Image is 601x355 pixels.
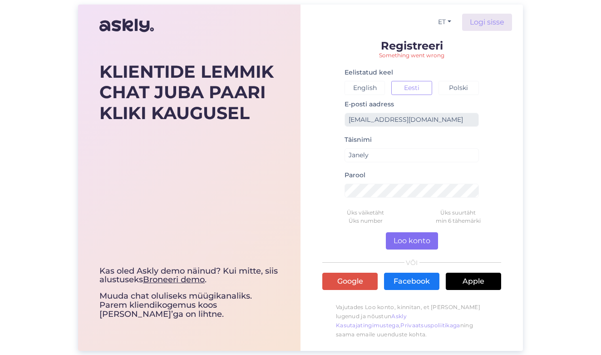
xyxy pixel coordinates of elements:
div: Üks suurtäht [412,209,504,217]
span: VÕI [404,260,419,266]
a: Facebook [384,273,439,290]
a: Logi sisse [462,14,512,31]
p: Vajutades Loo konto, kinnitan, et [PERSON_NAME] lugenud ja nõustun , ning saama emaile uuenduste ... [322,298,501,344]
button: ET [434,15,455,29]
a: Broneeri demo [143,275,205,285]
label: Eelistatud keel [345,68,393,77]
button: Loo konto [386,232,438,250]
button: English [345,81,385,95]
button: Polski [438,81,479,95]
input: Täisnimi [345,148,479,162]
label: Täisnimi [345,135,372,145]
div: KLIENTIDE LEMMIK CHAT JUBA PAARI KLIKI KAUGUSEL [99,61,279,124]
p: Registreeri [322,40,501,51]
a: Privaatsuspoliitikaga [400,322,460,329]
button: Eesti [391,81,432,95]
a: Google [322,273,378,290]
p: Something went wrong [322,51,501,60]
div: Kas oled Askly demo näinud? Kui mitte, siis alustuseks . [99,267,279,285]
a: Apple [446,273,501,290]
label: E-posti aadress [345,100,394,109]
img: Askly [99,15,154,36]
div: min 6 tähemärki [412,217,504,225]
div: Üks väiketäht [319,209,412,217]
input: Sisesta e-posti aadress [345,113,479,127]
div: Muuda chat oluliseks müügikanaliks. Parem kliendikogemus koos [PERSON_NAME]’ga on lihtne. [99,267,279,319]
div: Üks number [319,217,412,225]
a: Askly Kasutajatingimustega [336,313,407,329]
label: Parool [345,170,365,180]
